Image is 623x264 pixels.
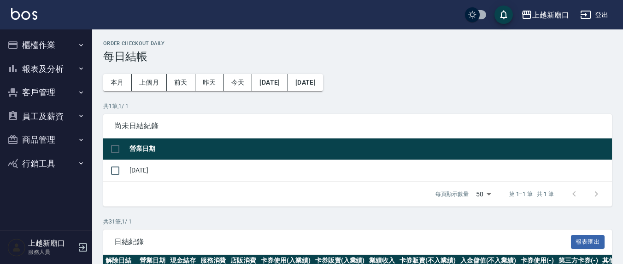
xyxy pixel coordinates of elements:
button: [DATE] [252,74,288,91]
button: save [494,6,513,24]
img: Logo [11,8,37,20]
h5: 上越新廟口 [28,239,75,248]
button: [DATE] [288,74,323,91]
button: 員工及薪資 [4,104,88,128]
button: 上個月 [132,74,167,91]
button: 登出 [576,6,612,23]
button: 客戶管理 [4,80,88,104]
p: 第 1–1 筆 共 1 筆 [509,190,554,198]
div: 50 [472,182,494,207]
p: 共 31 筆, 1 / 1 [103,218,612,226]
button: 報表匯出 [571,235,605,249]
th: 營業日期 [127,138,612,160]
button: 本月 [103,74,132,91]
button: 報表及分析 [4,57,88,81]
button: 上越新廟口 [517,6,573,24]
div: 上越新廟口 [532,9,569,21]
span: 尚未日結紀錄 [114,121,601,131]
h3: 每日結帳 [103,50,612,63]
button: 前天 [167,74,195,91]
p: 每頁顯示數量 [435,190,469,198]
button: 商品管理 [4,128,88,152]
td: [DATE] [127,160,612,181]
p: 服務人員 [28,248,75,256]
img: Person [7,238,26,257]
button: 櫃檯作業 [4,33,88,57]
p: 共 1 筆, 1 / 1 [103,102,612,110]
button: 今天 [224,74,253,91]
button: 昨天 [195,74,224,91]
button: 行銷工具 [4,152,88,176]
h2: Order checkout daily [103,40,612,46]
a: 報表匯出 [571,237,605,246]
span: 日結紀錄 [114,237,571,247]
